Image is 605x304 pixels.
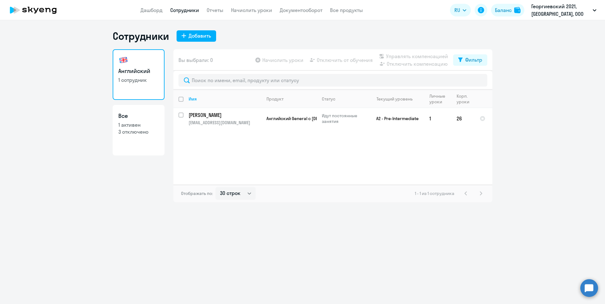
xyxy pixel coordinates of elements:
[424,108,452,129] td: 1
[113,30,169,42] h1: Сотрудники
[280,7,322,13] a: Документооборот
[531,3,590,18] p: Георгиевский 2021, [GEOGRAPHIC_DATA], ООО
[189,96,197,102] div: Имя
[528,3,600,18] button: Георгиевский 2021, [GEOGRAPHIC_DATA], ООО
[266,116,389,121] span: Английский General с [DEMOGRAPHIC_DATA] преподавателем
[266,96,284,102] div: Продукт
[118,128,159,135] p: 3 отключено
[170,7,199,13] a: Сотрудники
[113,105,165,155] a: Все1 активен3 отключено
[189,112,261,119] a: [PERSON_NAME]
[514,7,521,13] img: balance
[189,96,261,102] div: Имя
[140,7,163,13] a: Дашборд
[118,55,128,65] img: english
[189,120,261,125] p: [EMAIL_ADDRESS][DOMAIN_NAME]
[429,93,451,105] div: Личные уроки
[177,30,216,42] button: Добавить
[231,7,272,13] a: Начислить уроки
[371,96,424,102] div: Текущий уровень
[178,74,487,87] input: Поиск по имени, email, продукту или статусу
[457,93,469,105] div: Корп. уроки
[178,56,213,64] span: Вы выбрали: 0
[266,96,316,102] div: Продукт
[189,32,211,40] div: Добавить
[322,113,365,124] p: Идут постоянные занятия
[330,7,363,13] a: Все продукты
[457,93,474,105] div: Корп. уроки
[322,96,365,102] div: Статус
[453,54,487,66] button: Фильтр
[113,49,165,100] a: Английский1 сотрудник
[465,56,482,64] div: Фильтр
[454,6,460,14] span: RU
[322,96,335,102] div: Статус
[118,112,159,120] h3: Все
[181,191,213,196] span: Отображать по:
[429,93,446,105] div: Личные уроки
[189,112,260,119] p: [PERSON_NAME]
[118,121,159,128] p: 1 активен
[207,7,223,13] a: Отчеты
[365,108,424,129] td: A2 - Pre-Intermediate
[495,6,512,14] div: Баланс
[450,4,471,16] button: RU
[491,4,524,16] button: Балансbalance
[377,96,413,102] div: Текущий уровень
[118,67,159,75] h3: Английский
[415,191,454,196] span: 1 - 1 из 1 сотрудника
[118,76,159,83] p: 1 сотрудник
[452,108,475,129] td: 26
